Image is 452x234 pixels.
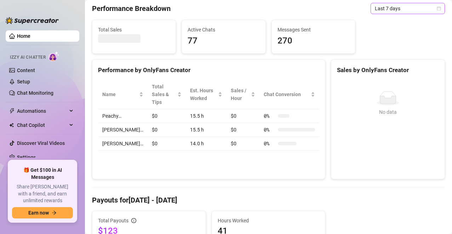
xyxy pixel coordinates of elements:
[148,80,186,109] th: Total Sales & Tips
[375,3,441,14] span: Last 7 days
[6,17,59,24] img: logo-BBDzfeDw.svg
[148,123,186,137] td: $0
[227,137,259,151] td: $0
[17,105,67,117] span: Automations
[264,112,275,120] span: 0 %
[264,126,275,134] span: 0 %
[10,54,46,61] span: Izzy AI Chatter
[12,167,73,181] span: 🎁 Get $100 in AI Messages
[437,6,441,11] span: calendar
[17,79,30,84] a: Setup
[92,195,445,205] h4: Payouts for [DATE] - [DATE]
[12,207,73,218] button: Earn nowarrow-right
[98,217,128,224] span: Total Payouts
[227,109,259,123] td: $0
[186,109,227,123] td: 15.5 h
[98,109,148,123] td: Peachy…
[186,137,227,151] td: 14.0 h
[259,80,319,109] th: Chat Conversion
[98,26,170,34] span: Total Sales
[98,80,148,109] th: Name
[264,140,275,147] span: 0 %
[98,137,148,151] td: [PERSON_NAME]…
[188,34,259,48] span: 77
[340,108,436,116] div: No data
[17,154,36,160] a: Settings
[148,137,186,151] td: $0
[17,119,67,131] span: Chat Copilot
[9,108,15,114] span: thunderbolt
[12,183,73,204] span: Share [PERSON_NAME] with a friend, and earn unlimited rewards
[227,123,259,137] td: $0
[52,210,57,215] span: arrow-right
[264,90,309,98] span: Chat Conversion
[152,83,176,106] span: Total Sales & Tips
[337,65,439,75] div: Sales by OnlyFans Creator
[102,90,138,98] span: Name
[231,87,250,102] span: Sales / Hour
[92,4,171,13] h4: Performance Breakdown
[48,51,59,62] img: AI Chatter
[186,123,227,137] td: 15.5 h
[98,123,148,137] td: [PERSON_NAME]…
[227,80,259,109] th: Sales / Hour
[190,87,217,102] div: Est. Hours Worked
[98,65,319,75] div: Performance by OnlyFans Creator
[17,90,53,96] a: Chat Monitoring
[17,68,35,73] a: Content
[188,26,259,34] span: Active Chats
[9,123,14,128] img: Chat Copilot
[278,26,349,34] span: Messages Sent
[17,140,65,146] a: Discover Viral Videos
[131,218,136,223] span: info-circle
[28,210,49,216] span: Earn now
[278,34,349,48] span: 270
[218,217,320,224] span: Hours Worked
[17,33,30,39] a: Home
[148,109,186,123] td: $0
